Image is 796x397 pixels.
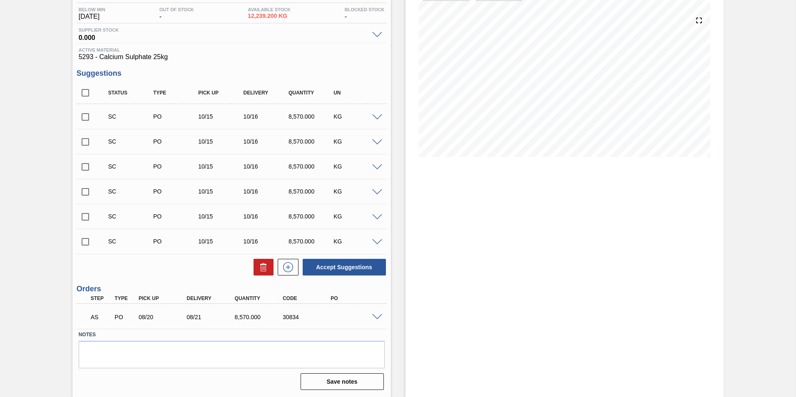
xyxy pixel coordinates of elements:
[331,113,382,120] div: KG
[79,7,105,12] span: Below Min
[106,163,157,170] div: Suggestion Created
[249,259,274,275] div: Delete Suggestions
[77,285,387,293] h3: Orders
[345,7,385,12] span: Blocked Stock
[151,238,201,245] div: Purchase order
[79,47,385,52] span: Active Material
[79,13,105,20] span: [DATE]
[91,314,112,320] p: AS
[328,295,382,301] div: PO
[286,138,337,145] div: 8,570.000
[151,213,201,220] div: Purchase order
[106,138,157,145] div: Suggestion Created
[241,163,292,170] div: 10/16/2025
[106,213,157,220] div: Suggestion Created
[137,295,190,301] div: Pick up
[233,295,286,301] div: Quantity
[77,69,387,78] h3: Suggestions
[248,13,291,19] span: 12,239.200 KG
[79,32,368,41] span: 0.000
[106,188,157,195] div: Suggestion Created
[241,138,292,145] div: 10/16/2025
[303,259,386,275] button: Accept Suggestions
[343,7,387,20] div: -
[184,295,238,301] div: Delivery
[286,188,337,195] div: 8,570.000
[79,329,385,341] label: Notes
[241,113,292,120] div: 10/16/2025
[241,238,292,245] div: 10/16/2025
[286,213,337,220] div: 8,570.000
[89,295,114,301] div: Step
[112,314,137,320] div: Purchase order
[184,314,238,320] div: 08/21/2025
[196,238,246,245] div: 10/15/2025
[196,90,246,96] div: Pick up
[331,163,382,170] div: KG
[286,238,337,245] div: 8,570.000
[331,238,382,245] div: KG
[286,163,337,170] div: 8,570.000
[241,213,292,220] div: 10/16/2025
[196,188,246,195] div: 10/15/2025
[196,138,246,145] div: 10/15/2025
[151,188,201,195] div: Purchase order
[157,7,196,20] div: -
[196,113,246,120] div: 10/15/2025
[79,27,368,32] span: Supplier Stock
[79,53,385,61] span: 5293 - Calcium Sulphate 25kg
[196,213,246,220] div: 10/15/2025
[241,188,292,195] div: 10/16/2025
[137,314,190,320] div: 08/20/2025
[286,113,337,120] div: 8,570.000
[281,314,334,320] div: 30834
[281,295,334,301] div: Code
[151,138,201,145] div: Purchase order
[151,90,201,96] div: Type
[112,295,137,301] div: Type
[196,163,246,170] div: 10/15/2025
[106,90,157,96] div: Status
[331,213,382,220] div: KG
[106,113,157,120] div: Suggestion Created
[274,259,298,275] div: New suggestion
[106,238,157,245] div: Suggestion Created
[248,7,291,12] span: Available Stock
[151,113,201,120] div: Purchase order
[331,90,382,96] div: UN
[233,314,286,320] div: 8,570.000
[241,90,292,96] div: Delivery
[331,188,382,195] div: KG
[89,308,114,326] div: Waiting for PO SAP
[298,258,387,276] div: Accept Suggestions
[286,90,337,96] div: Quantity
[331,138,382,145] div: KG
[151,163,201,170] div: Purchase order
[301,373,384,390] button: Save notes
[159,7,194,12] span: Out Of Stock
